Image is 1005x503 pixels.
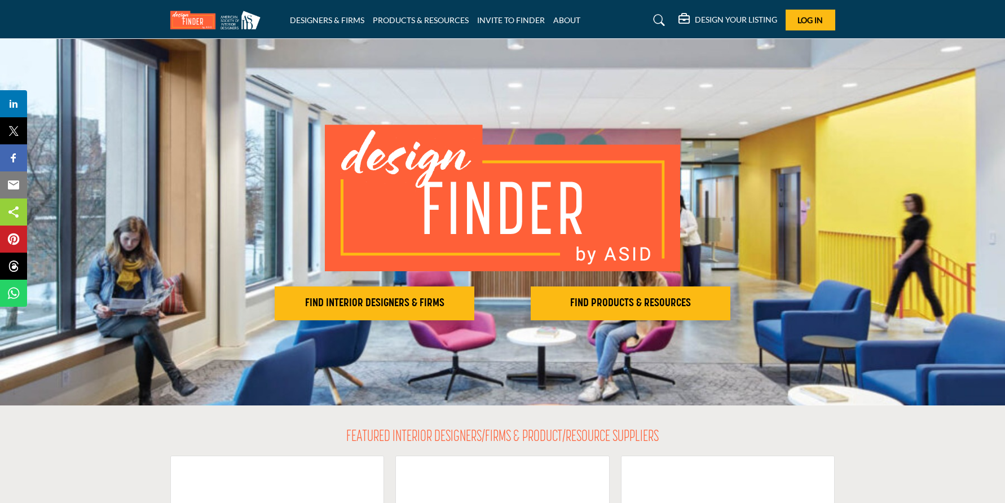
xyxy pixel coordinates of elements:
img: image [325,125,680,271]
h2: FIND PRODUCTS & RESOURCES [534,297,727,310]
a: Search [642,11,672,29]
button: Log In [786,10,835,30]
button: FIND PRODUCTS & RESOURCES [531,286,730,320]
img: Site Logo [170,11,266,29]
span: Log In [797,15,823,25]
a: ABOUT [553,15,580,25]
div: DESIGN YOUR LISTING [678,14,777,27]
h5: DESIGN YOUR LISTING [695,15,777,25]
h2: FEATURED INTERIOR DESIGNERS/FIRMS & PRODUCT/RESOURCE SUPPLIERS [346,428,659,447]
a: INVITE TO FINDER [477,15,545,25]
a: PRODUCTS & RESOURCES [373,15,469,25]
h2: FIND INTERIOR DESIGNERS & FIRMS [278,297,471,310]
button: FIND INTERIOR DESIGNERS & FIRMS [275,286,474,320]
a: DESIGNERS & FIRMS [290,15,364,25]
